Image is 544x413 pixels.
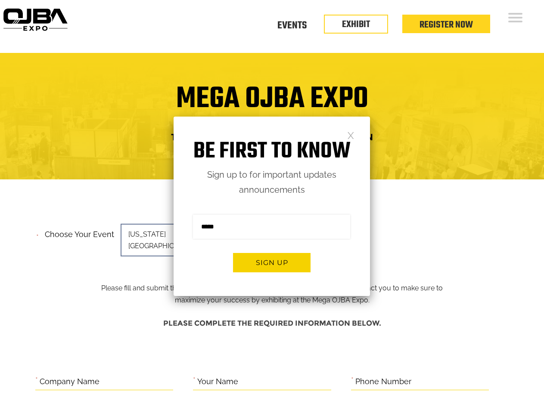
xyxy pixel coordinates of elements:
h1: Be first to know [174,138,370,165]
label: Your Name [197,375,238,388]
label: Phone Number [355,375,411,388]
button: Sign up [233,253,311,272]
label: Company Name [40,375,99,388]
a: EXHIBIT [342,17,370,32]
p: Please fill and submit the information below and one of our team members will contact you to make... [94,227,450,306]
a: Close [347,131,354,139]
a: Register Now [420,18,473,32]
p: Sign up to for important updates announcements [174,167,370,197]
h1: Mega OJBA Expo [6,87,538,121]
h4: Trade Show Exhibit Space Application [6,129,538,145]
h4: Please complete the required information below. [35,315,509,332]
span: [US_STATE][GEOGRAPHIC_DATA] [121,224,241,256]
label: Choose your event [40,222,114,241]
